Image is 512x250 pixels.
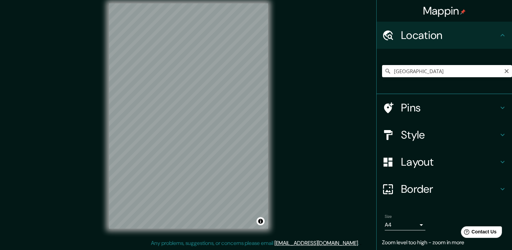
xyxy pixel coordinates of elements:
p: Zoom level too high - zoom in more [382,238,507,247]
h4: Border [401,182,498,196]
div: . [359,239,360,247]
p: Any problems, suggestions, or concerns please email . [151,239,359,247]
button: Clear [504,67,509,74]
div: . [360,239,361,247]
img: pin-icon.png [460,9,466,15]
div: Pins [377,94,512,121]
h4: Style [401,128,498,142]
h4: Location [401,28,498,42]
h4: Layout [401,155,498,169]
iframe: Help widget launcher [452,224,505,243]
div: Layout [377,148,512,175]
div: Location [377,22,512,49]
label: Size [385,214,392,220]
div: Style [377,121,512,148]
button: Toggle attribution [257,217,265,225]
a: [EMAIL_ADDRESS][DOMAIN_NAME] [274,239,358,247]
div: A4 [385,220,425,230]
h4: Mappin [423,4,466,18]
h4: Pins [401,101,498,114]
div: Border [377,175,512,203]
canvas: Map [109,3,268,229]
input: Pick your city or area [382,65,512,77]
